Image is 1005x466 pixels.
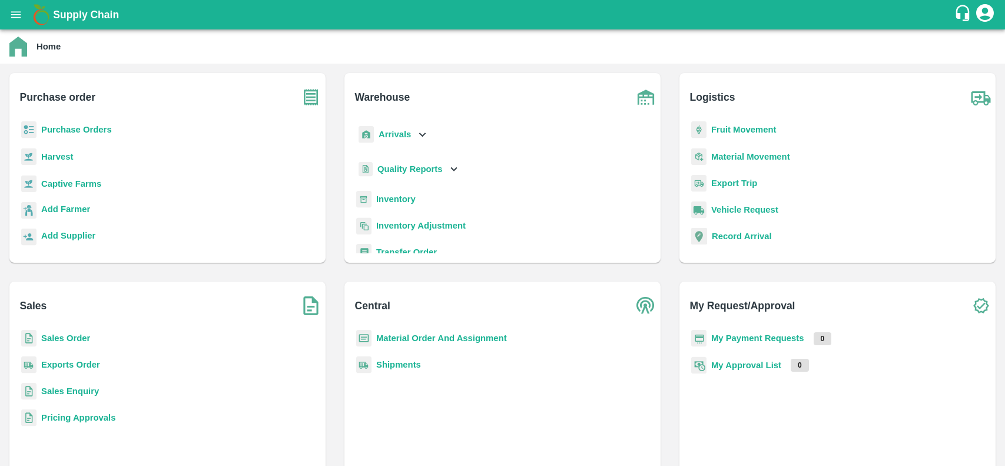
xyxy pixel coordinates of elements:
img: supplier [21,229,37,246]
b: Warehouse [355,89,410,105]
b: Home [37,42,61,51]
b: Central [355,298,390,314]
img: logo [29,3,53,27]
img: shipments [356,356,372,374]
img: farmer [21,202,37,219]
img: payment [691,330,707,347]
a: Transfer Order [376,247,437,257]
button: open drawer [2,1,29,28]
div: Quality Reports [356,157,460,181]
img: whInventory [356,191,372,208]
a: Exports Order [41,360,100,369]
a: Sales Order [41,333,90,343]
a: Fruit Movement [711,125,777,134]
a: Purchase Orders [41,125,112,134]
p: 0 [791,359,809,372]
b: Purchase order [20,89,95,105]
img: harvest [21,148,37,166]
img: shipments [21,356,37,374]
a: Add Supplier [41,229,95,245]
a: My Payment Requests [711,333,804,343]
a: Sales Enquiry [41,386,99,396]
b: Add Farmer [41,204,90,214]
a: Material Order And Assignment [376,333,507,343]
img: soSales [296,291,326,320]
a: Inventory [376,194,416,204]
img: sales [21,383,37,400]
img: material [691,148,707,166]
a: Vehicle Request [711,205,778,214]
img: delivery [691,175,707,192]
div: Arrivals [356,121,429,148]
img: fruit [691,121,707,138]
b: Add Supplier [41,231,95,240]
img: home [9,37,27,57]
b: Supply Chain [53,9,119,21]
a: Add Farmer [41,203,90,219]
img: vehicle [691,201,707,219]
img: whTransfer [356,244,372,261]
b: Arrivals [379,130,411,139]
img: whArrival [359,126,374,143]
img: sales [21,330,37,347]
a: Pricing Approvals [41,413,115,422]
b: Logistics [690,89,735,105]
img: reciept [21,121,37,138]
b: My Request/Approval [690,298,795,314]
img: approval [691,356,707,374]
p: 0 [814,332,832,345]
img: central [631,291,661,320]
img: purchase [296,82,326,112]
b: Quality Reports [377,164,443,174]
img: warehouse [631,82,661,112]
img: inventory [356,217,372,234]
a: Material Movement [711,152,790,161]
img: recordArrival [691,228,707,244]
a: Inventory Adjustment [376,221,466,230]
img: qualityReport [359,162,373,177]
a: Harvest [41,152,73,161]
b: Sales [20,298,47,314]
img: harvest [21,175,37,193]
a: Supply Chain [53,6,954,23]
img: sales [21,409,37,427]
a: My Approval List [711,361,781,370]
a: Export Trip [711,179,757,188]
img: truck [966,82,996,112]
div: customer-support [954,4,974,25]
a: Captive Farms [41,179,101,189]
div: account of current user [974,2,996,27]
a: Record Arrival [712,232,772,241]
a: Shipments [376,360,421,369]
img: centralMaterial [356,330,372,347]
img: check [966,291,996,320]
